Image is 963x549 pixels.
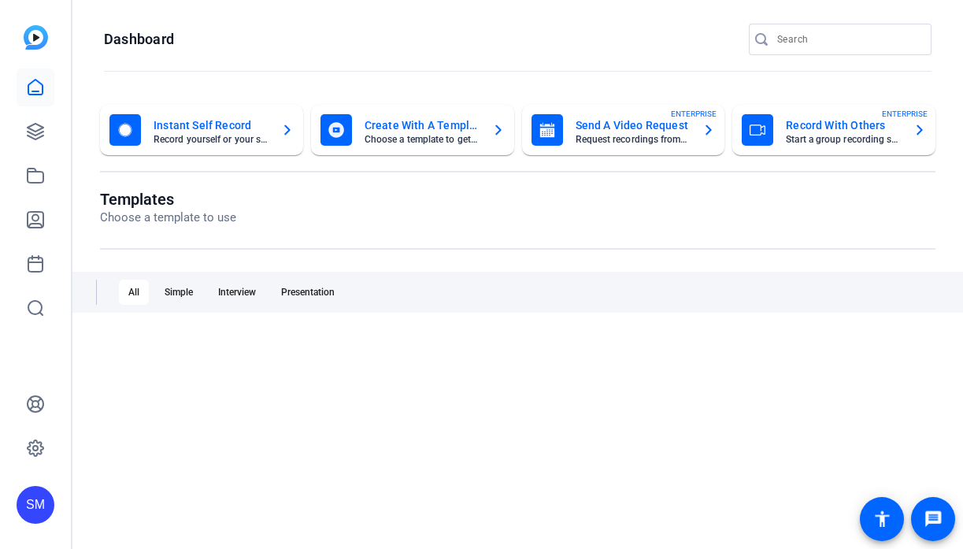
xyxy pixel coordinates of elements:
span: ENTERPRISE [882,108,928,120]
button: Create With A TemplateChoose a template to get started [311,105,514,155]
mat-icon: message [924,510,943,529]
span: ENTERPRISE [671,108,717,120]
mat-card-title: Record With Others [786,116,901,135]
button: Send A Video RequestRequest recordings from anyone, anywhereENTERPRISE [522,105,725,155]
mat-card-subtitle: Request recordings from anyone, anywhere [576,135,691,144]
button: Instant Self RecordRecord yourself or your screen [100,105,303,155]
div: Interview [209,280,265,305]
mat-icon: accessibility [872,510,891,529]
h1: Dashboard [104,30,174,49]
div: All [119,280,149,305]
mat-card-title: Create With A Template [365,116,480,135]
button: Record With OthersStart a group recording sessionENTERPRISE [732,105,935,155]
mat-card-subtitle: Record yourself or your screen [154,135,269,144]
mat-card-title: Instant Self Record [154,116,269,135]
p: Choose a template to use [100,209,236,227]
input: Search [777,30,919,49]
div: Presentation [272,280,344,305]
mat-card-title: Send A Video Request [576,116,691,135]
div: SM [17,486,54,524]
h1: Templates [100,190,236,209]
mat-card-subtitle: Choose a template to get started [365,135,480,144]
div: Simple [155,280,202,305]
img: blue-gradient.svg [24,25,48,50]
mat-card-subtitle: Start a group recording session [786,135,901,144]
